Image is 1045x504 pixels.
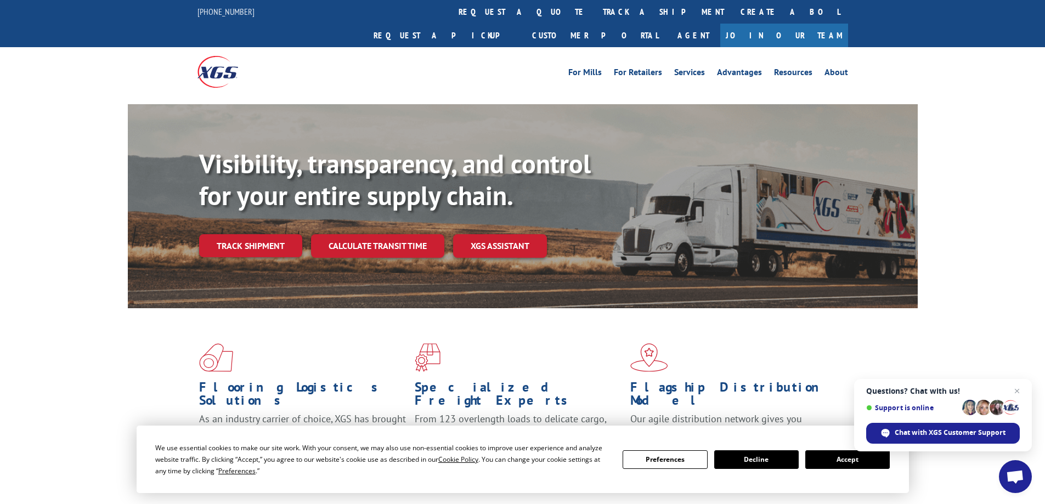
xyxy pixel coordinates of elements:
a: For Retailers [614,68,662,80]
img: xgs-icon-focused-on-flooring-red [415,343,440,372]
h1: Flagship Distribution Model [630,381,838,412]
a: Request a pickup [365,24,524,47]
a: Customer Portal [524,24,666,47]
div: Cookie Consent Prompt [137,426,909,493]
a: Calculate transit time [311,234,444,258]
img: xgs-icon-flagship-distribution-model-red [630,343,668,372]
span: As an industry carrier of choice, XGS has brought innovation and dedication to flooring logistics... [199,412,406,451]
a: XGS ASSISTANT [453,234,547,258]
a: For Mills [568,68,602,80]
p: From 123 overlength loads to delicate cargo, our experienced staff knows the best way to move you... [415,412,622,461]
a: Resources [774,68,812,80]
span: Chat with XGS Customer Support [895,428,1006,438]
a: [PHONE_NUMBER] [197,6,255,17]
a: Track shipment [199,234,302,257]
a: Agent [666,24,720,47]
a: Join Our Team [720,24,848,47]
span: Questions? Chat with us! [866,387,1020,395]
button: Preferences [623,450,707,469]
h1: Specialized Freight Experts [415,381,622,412]
a: About [824,68,848,80]
span: Cookie Policy [438,455,478,464]
span: Support is online [866,404,958,412]
span: Our agile distribution network gives you nationwide inventory management on demand. [630,412,832,438]
a: Advantages [717,68,762,80]
a: Open chat [999,460,1032,493]
h1: Flooring Logistics Solutions [199,381,406,412]
span: Preferences [218,466,256,475]
a: Services [674,68,705,80]
span: Chat with XGS Customer Support [866,423,1020,444]
b: Visibility, transparency, and control for your entire supply chain. [199,146,591,212]
div: We use essential cookies to make our site work. With your consent, we may also use non-essential ... [155,442,609,477]
img: xgs-icon-total-supply-chain-intelligence-red [199,343,233,372]
button: Accept [805,450,890,469]
button: Decline [714,450,799,469]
